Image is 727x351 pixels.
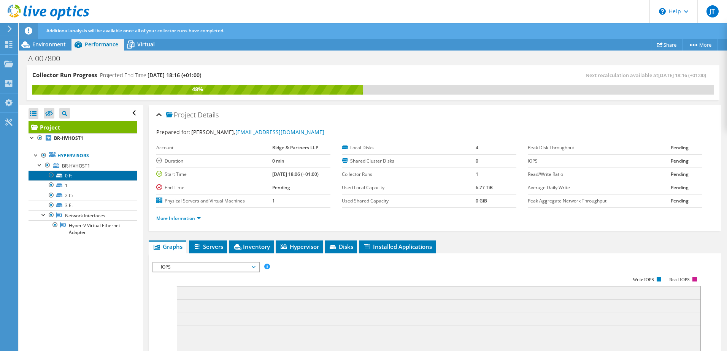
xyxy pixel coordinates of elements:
span: Details [198,110,219,119]
a: Share [651,39,683,51]
a: Project [29,121,137,133]
b: 0 min [272,158,284,164]
label: Used Local Capacity [342,184,475,191]
div: 48% [32,85,363,93]
label: Peak Aggregate Network Throughput [528,197,671,205]
a: BR-HVHOST1 [29,133,137,143]
span: BR-HVHOST1 [62,163,90,169]
b: Pending [671,158,689,164]
a: 3 E: [29,201,137,210]
a: 2 C: [29,191,137,201]
span: [DATE] 18:16 (+01:00) [658,72,706,79]
b: Pending [671,198,689,204]
text: Write IOPS [633,277,654,282]
label: IOPS [528,157,671,165]
b: Pending [671,184,689,191]
b: Ridge & Partners LLP [272,144,318,151]
b: 1 [272,198,275,204]
a: [EMAIL_ADDRESS][DOMAIN_NAME] [235,128,324,136]
label: Read/Write Ratio [528,171,671,178]
span: IOPS [157,262,255,272]
b: 4 [476,144,478,151]
label: Prepared for: [156,128,190,136]
b: Pending [671,144,689,151]
span: Next recalculation available at [586,72,710,79]
a: Hyper-V Virtual Ethernet Adapter [29,220,137,237]
b: Pending [272,184,290,191]
a: Hypervisors [29,151,137,161]
span: Virtual [137,41,155,48]
b: BR-HVHOST1 [54,135,83,141]
span: Disks [329,243,353,250]
h4: Projected End Time: [100,71,201,79]
h1: A-007800 [25,54,72,63]
span: Environment [32,41,66,48]
span: Project [166,111,196,119]
b: 1 [476,171,478,177]
span: Performance [85,41,118,48]
label: Physical Servers and Virtual Machines [156,197,272,205]
b: [DATE] 18:06 (+01:00) [272,171,319,177]
a: Network Interfaces [29,210,137,220]
span: Additional analysis will be available once all of your collector runs have completed. [46,27,224,34]
label: Start Time [156,171,272,178]
label: Peak Disk Throughput [528,144,671,152]
a: 1 [29,180,137,190]
svg: \n [659,8,666,15]
label: Used Shared Capacity [342,197,475,205]
a: 0 F: [29,171,137,180]
label: Account [156,144,272,152]
span: Servers [193,243,223,250]
label: Local Disks [342,144,475,152]
label: End Time [156,184,272,191]
label: Average Daily Write [528,184,671,191]
span: Inventory [233,243,270,250]
a: More Information [156,215,201,221]
b: 0 [476,158,478,164]
span: Graphs [152,243,183,250]
span: JT [706,5,719,17]
b: 6.77 TiB [476,184,493,191]
span: Hypervisor [279,243,319,250]
label: Collector Runs [342,171,475,178]
b: Pending [671,171,689,177]
a: More [682,39,717,51]
span: [DATE] 18:16 (+01:00) [148,71,201,79]
label: Shared Cluster Disks [342,157,475,165]
a: BR-HVHOST1 [29,161,137,171]
span: Installed Applications [363,243,432,250]
span: [PERSON_NAME], [191,128,324,136]
text: Read IOPS [669,277,690,282]
b: 0 GiB [476,198,487,204]
label: Duration [156,157,272,165]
